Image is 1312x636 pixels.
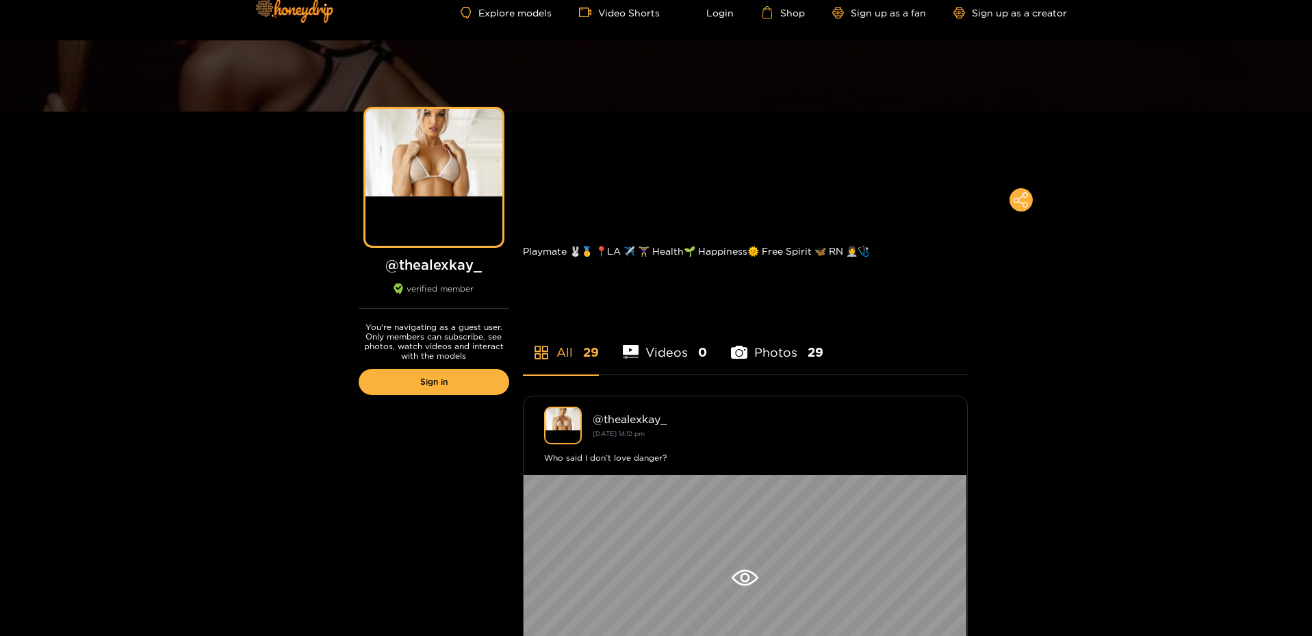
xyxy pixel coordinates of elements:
[533,344,550,361] span: appstore
[359,322,509,361] p: You're navigating as a guest user. Only members can subscribe, see photos, watch videos and inter...
[698,344,707,361] span: 0
[593,430,645,437] small: [DATE] 14:12 pm
[583,344,599,361] span: 29
[359,283,509,309] div: verified member
[808,344,823,361] span: 29
[761,6,805,18] a: Shop
[359,369,509,395] a: Sign in
[461,7,551,18] a: Explore models
[731,313,823,374] li: Photos
[579,6,598,18] span: video-camera
[593,413,947,425] div: @ thealexkay_
[359,256,509,273] h1: @ thealexkay_
[579,6,660,18] a: Video Shorts
[832,7,926,18] a: Sign up as a fan
[523,232,968,270] div: Playmate 🐰🥇 📍LA ✈️ 🏋️‍♀️ Health🌱 Happiness🌞 Free Spirit 🦋 RN 👩‍⚕️🩺
[544,451,947,465] div: Who said I don’t love danger?
[523,313,599,374] li: All
[687,6,734,18] a: Login
[953,7,1067,18] a: Sign up as a creator
[544,407,582,444] img: thealexkay_
[623,313,708,374] li: Videos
